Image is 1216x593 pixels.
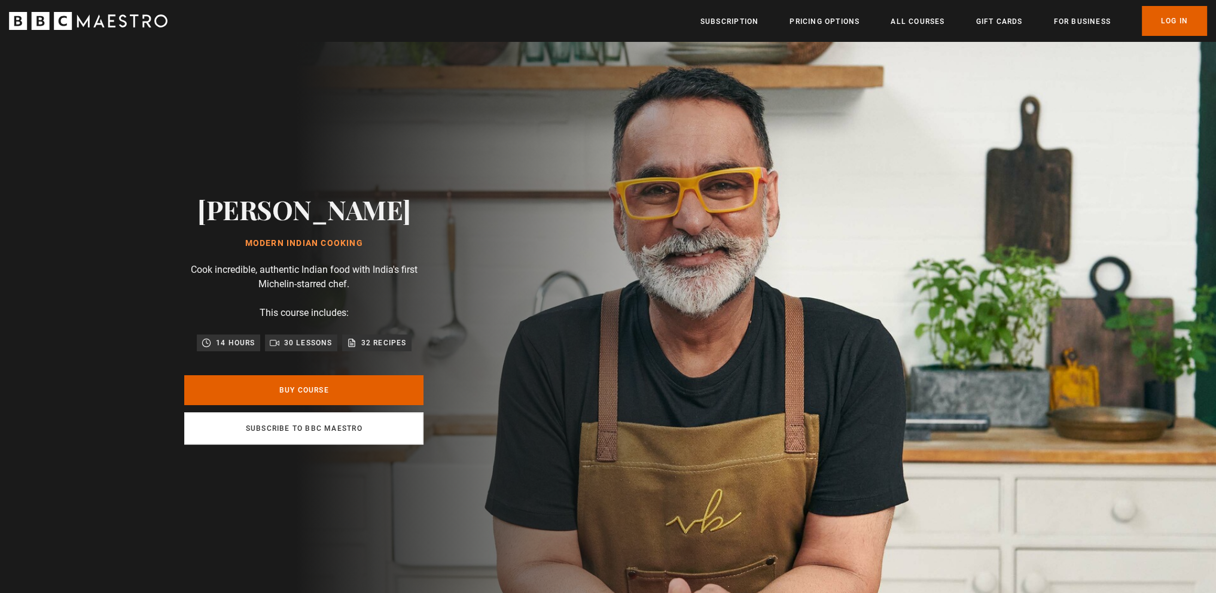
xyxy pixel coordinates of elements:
a: Log In [1142,6,1207,36]
a: All Courses [891,16,944,28]
a: Pricing Options [790,16,860,28]
h2: [PERSON_NAME] [197,194,411,224]
svg: BBC Maestro [9,12,167,30]
a: Buy Course [184,375,423,405]
h1: Modern Indian Cooking [197,239,411,248]
a: For business [1053,16,1110,28]
p: 14 hours [216,337,255,349]
a: Subscribe to BBC Maestro [184,412,423,445]
p: 32 Recipes [361,337,407,349]
p: Cook incredible, authentic Indian food with India's first Michelin-starred chef. [184,263,423,291]
a: Subscription [700,16,758,28]
p: This course includes: [260,306,349,320]
nav: Primary [700,6,1207,36]
p: 30 lessons [284,337,333,349]
a: Gift Cards [976,16,1022,28]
